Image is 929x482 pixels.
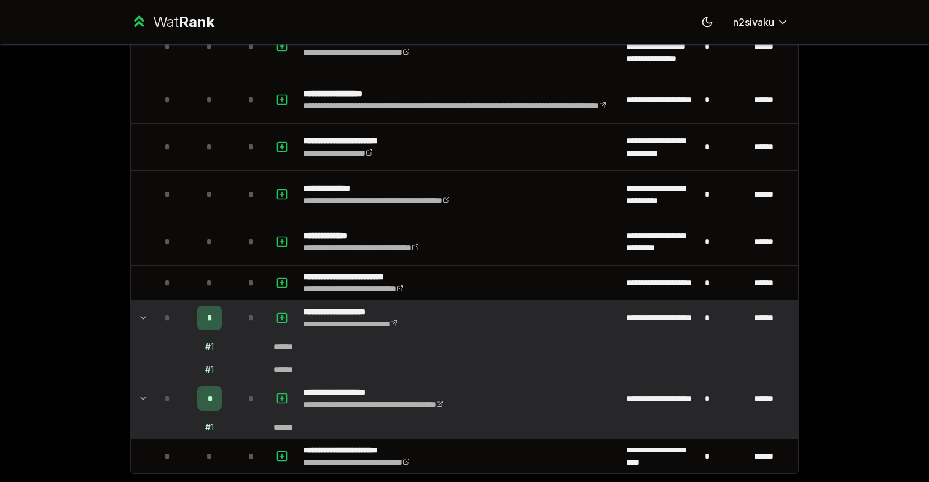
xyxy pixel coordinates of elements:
div: # 1 [205,421,214,433]
a: WatRank [130,12,214,32]
div: # 1 [205,341,214,353]
span: n2sivaku [733,15,774,30]
button: n2sivaku [723,11,799,33]
span: Rank [179,13,214,31]
div: # 1 [205,363,214,376]
div: Wat [153,12,214,32]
